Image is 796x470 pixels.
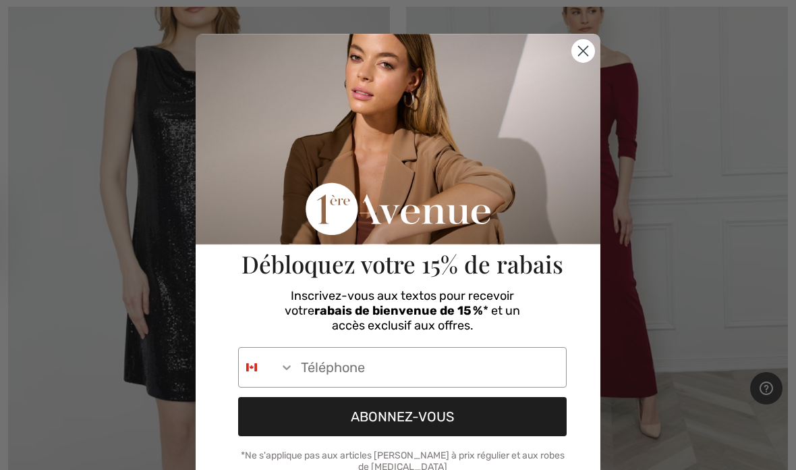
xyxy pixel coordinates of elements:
button: Search Countries [239,348,294,387]
span: rabais de bienvenue de 15 % [314,303,483,318]
span: Inscrivez-vous aux textos pour recevoir votre * et un accès exclusif aux offres. [285,288,520,333]
span: Débloquez votre 15% de rabais [241,248,563,280]
button: ABONNEZ-VOUS [238,397,567,436]
button: Close dialog [571,39,595,63]
img: Canada [246,362,257,373]
input: Téléphone [294,348,566,387]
